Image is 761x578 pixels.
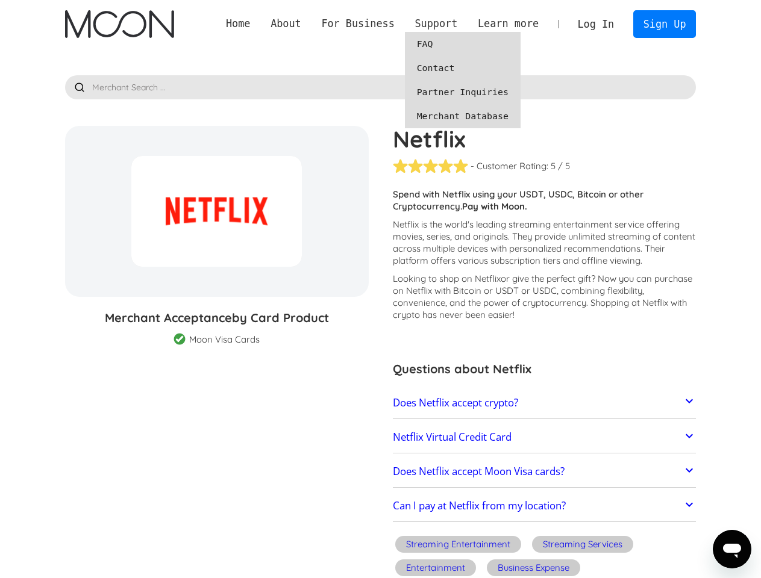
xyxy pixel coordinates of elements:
[189,334,260,346] div: Moon Visa Cards
[713,530,751,568] iframe: Button to launch messaging window
[393,360,697,378] h3: Questions about Netflix
[462,200,527,212] strong: Pay with Moon.
[232,310,329,325] span: by Card Product
[551,160,556,172] div: 5
[65,10,174,38] img: Moon Logo
[498,562,569,574] div: Business Expense
[393,188,697,213] p: Spend with Netflix using your USDT, USDC, Bitcoin or other Cryptocurrency.
[393,126,697,152] h1: Netflix
[216,16,260,31] a: Home
[393,459,697,484] a: Does Netflix accept Moon Visa cards?
[543,538,622,550] div: Streaming Services
[501,273,591,284] span: or give the perfect gift
[405,80,521,104] a: Partner Inquiries
[405,32,521,56] a: FAQ
[406,538,510,550] div: Streaming Entertainment
[393,424,697,450] a: Netflix Virtual Credit Card
[393,219,697,267] p: Netflix is the world's leading streaming entertainment service offering movies, series, and origi...
[405,32,521,128] nav: Support
[405,16,468,31] div: Support
[471,160,548,172] div: - Customer Rating:
[271,16,301,31] div: About
[478,16,539,31] div: Learn more
[468,16,549,31] div: Learn more
[65,10,174,38] a: home
[393,500,566,512] h2: Can I pay at Netflix from my location?
[405,56,521,80] a: Contact
[393,494,697,519] a: Can I pay at Netflix from my location?
[312,16,405,31] div: For Business
[415,16,457,31] div: Support
[393,465,565,477] h2: Does Netflix accept Moon Visa cards?
[558,160,570,172] div: / 5
[393,534,524,558] a: Streaming Entertainment
[568,11,624,37] a: Log In
[65,75,697,99] input: Merchant Search ...
[260,16,311,31] div: About
[393,397,518,409] h2: Does Netflix accept crypto?
[65,309,369,327] h3: Merchant Acceptance
[530,534,636,558] a: Streaming Services
[393,390,697,415] a: Does Netflix accept crypto?
[405,104,521,128] a: Merchant Database
[321,16,394,31] div: For Business
[406,562,465,574] div: Entertainment
[393,431,512,443] h2: Netflix Virtual Credit Card
[393,273,697,321] p: Looking to shop on Netflix ? Now you can purchase on Netflix with Bitcoin or USDT or USDC, combin...
[633,10,696,37] a: Sign Up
